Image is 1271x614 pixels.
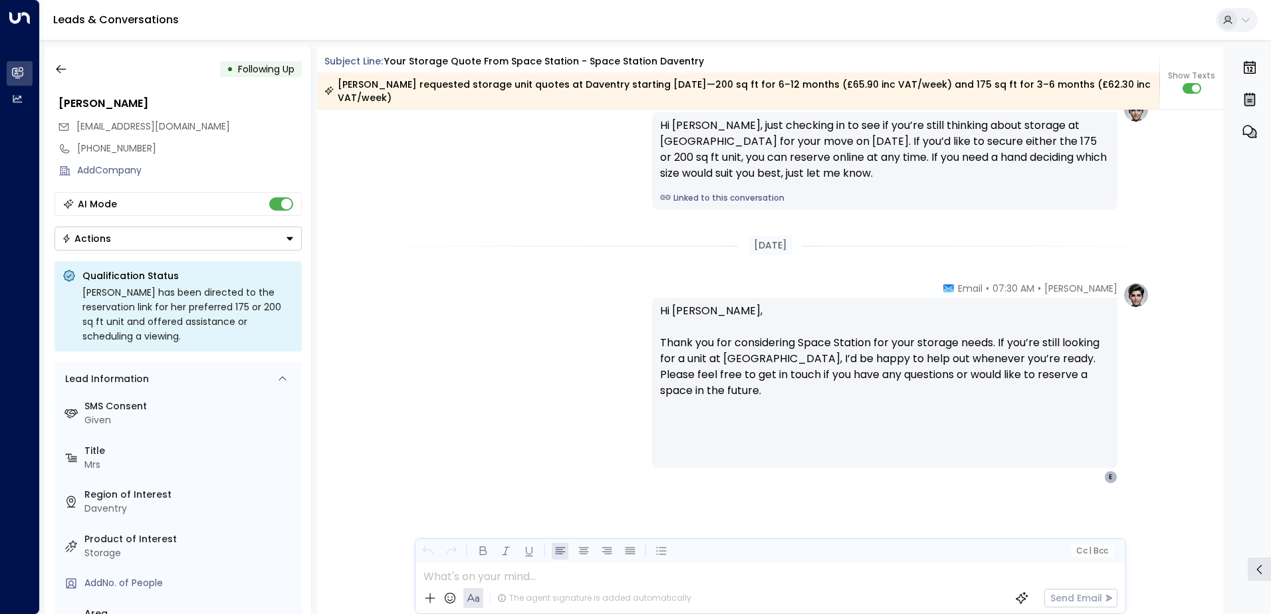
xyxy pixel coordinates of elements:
div: [DATE] [749,236,792,255]
div: Hi [PERSON_NAME], just checking in to see if you’re still thinking about storage at [GEOGRAPHIC_D... [660,118,1109,181]
p: Qualification Status [82,269,294,282]
div: Lead Information [60,372,149,386]
div: Storage [84,546,296,560]
div: Your storage quote from Space Station - Space Station Daventry [384,54,704,68]
span: [PERSON_NAME] [1044,282,1117,295]
div: E [1104,470,1117,484]
span: 07:30 AM [992,282,1034,295]
a: Leads & Conversations [53,12,179,27]
label: Title [84,444,296,458]
span: • [986,282,989,295]
div: AddCompany [77,163,302,177]
span: Following Up [238,62,294,76]
label: SMS Consent [84,399,296,413]
div: Daventry [84,502,296,516]
div: Actions [62,233,111,245]
span: | [1089,546,1092,556]
div: [PERSON_NAME] requested storage unit quotes at Daventry starting [DATE]—200 sq ft for 6–12 months... [324,78,1152,104]
button: Actions [55,227,302,251]
div: AI Mode [78,197,117,211]
span: entwistles@hotmail.co.uk [76,120,230,134]
div: Given [84,413,296,427]
div: Button group with a nested menu [55,227,302,251]
p: Hi [PERSON_NAME], Thank you for considering Space Station for your storage needs. If you’re still... [660,303,1109,415]
span: • [1038,282,1041,295]
img: profile-logo.png [1123,96,1149,123]
label: Product of Interest [84,532,296,546]
span: Subject Line: [324,54,383,68]
span: Email [958,282,982,295]
div: [PERSON_NAME] has been directed to the reservation link for her preferred 175 or 200 sq ft unit a... [82,285,294,344]
img: profile-logo.png [1123,282,1149,308]
button: Undo [419,543,436,560]
label: Region of Interest [84,488,296,502]
div: AddNo. of People [84,576,296,590]
span: Cc Bcc [1076,546,1107,556]
div: • [227,57,233,81]
div: Mrs [84,458,296,472]
div: [PHONE_NUMBER] [77,142,302,155]
span: Show Texts [1168,70,1215,82]
div: The agent signature is added automatically [497,592,691,604]
a: Linked to this conversation [660,192,1109,204]
button: Redo [443,543,459,560]
button: Cc|Bcc [1070,545,1113,558]
span: [EMAIL_ADDRESS][DOMAIN_NAME] [76,120,230,133]
div: [PERSON_NAME] [58,96,302,112]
